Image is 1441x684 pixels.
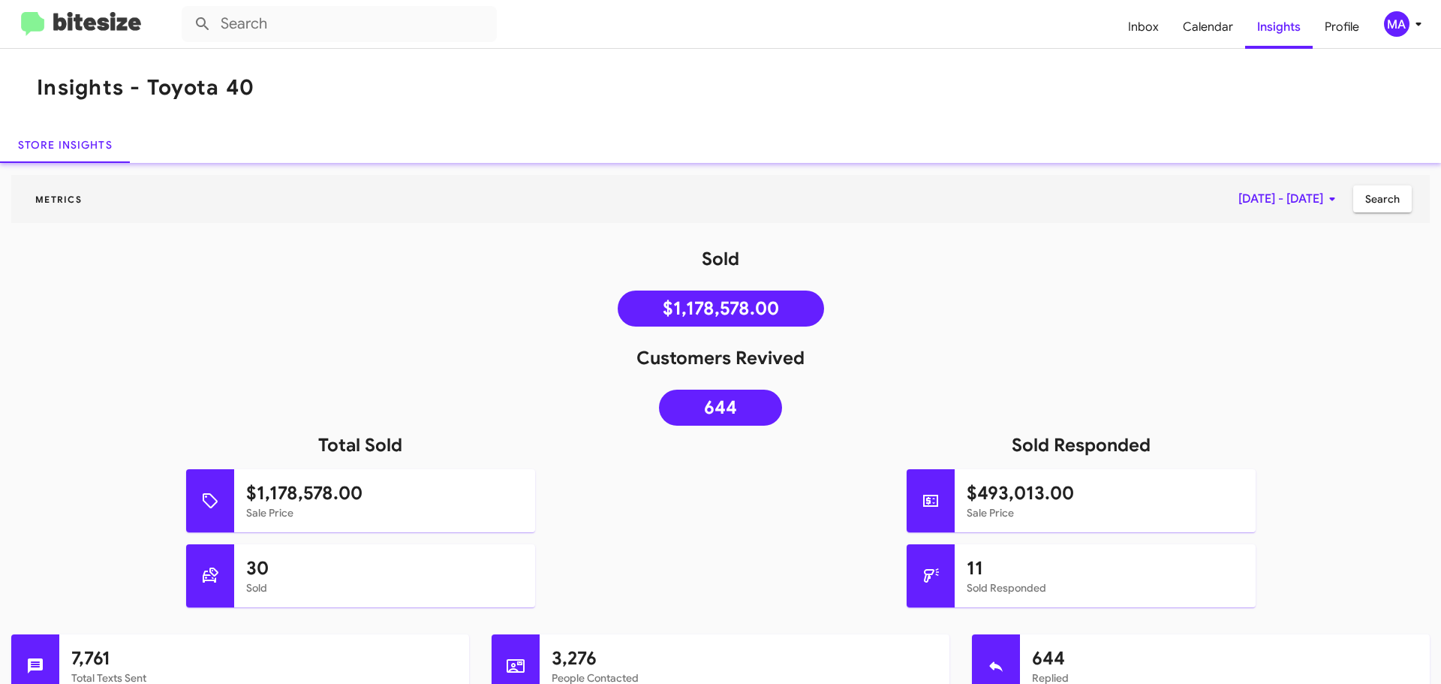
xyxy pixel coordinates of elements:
span: Search [1365,185,1400,212]
h1: 3,276 [552,646,937,670]
mat-card-subtitle: Sale Price [967,505,1244,520]
span: $1,178,578.00 [663,301,779,316]
h1: 11 [967,556,1244,580]
div: MA [1384,11,1409,37]
span: 644 [704,400,737,415]
a: Profile [1313,5,1371,49]
span: [DATE] - [DATE] [1238,185,1341,212]
mat-card-subtitle: Sold Responded [967,580,1244,595]
h1: 30 [246,556,523,580]
button: Search [1353,185,1412,212]
h1: 644 [1032,646,1418,670]
button: [DATE] - [DATE] [1226,185,1353,212]
mat-card-subtitle: Sold [246,580,523,595]
input: Search [182,6,497,42]
a: Insights [1245,5,1313,49]
mat-card-subtitle: Sale Price [246,505,523,520]
h1: $493,013.00 [967,481,1244,505]
a: Calendar [1171,5,1245,49]
span: Metrics [23,194,94,205]
h1: Insights - Toyota 40 [37,76,254,100]
h1: 7,761 [71,646,457,670]
h1: $1,178,578.00 [246,481,523,505]
h1: Sold Responded [720,433,1441,457]
a: Inbox [1116,5,1171,49]
button: MA [1371,11,1424,37]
